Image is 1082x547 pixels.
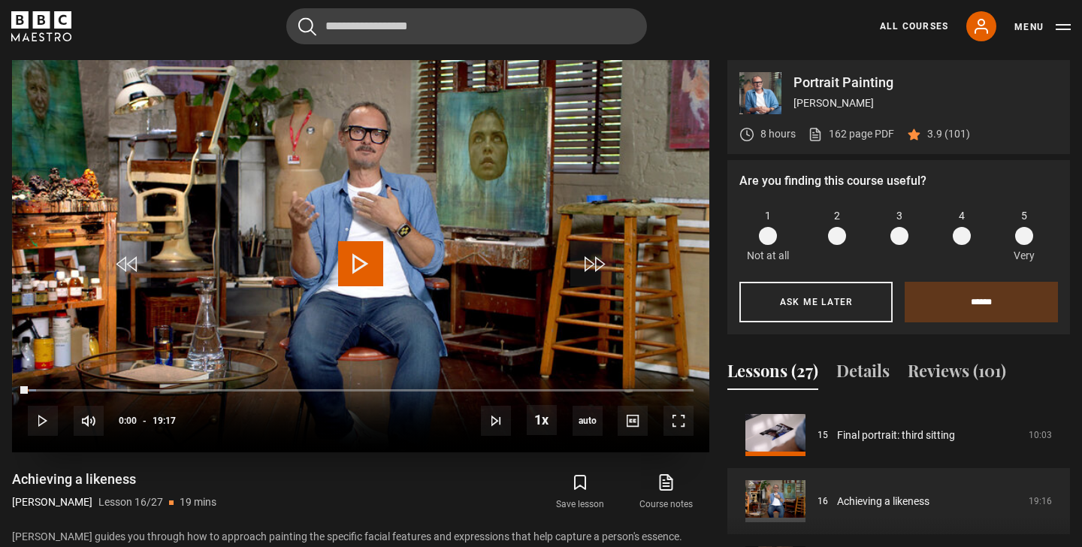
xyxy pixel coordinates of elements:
[74,406,104,436] button: Mute
[143,416,147,426] span: -
[793,76,1058,89] p: Portrait Painting
[153,407,176,434] span: 19:17
[837,428,955,443] a: Final portrait: third sitting
[28,406,58,436] button: Play
[618,406,648,436] button: Captions
[896,208,902,224] span: 3
[927,126,970,142] p: 3.9 (101)
[834,208,840,224] span: 2
[12,60,709,452] video-js: Video Player
[119,407,137,434] span: 0:00
[1021,208,1027,224] span: 5
[1009,248,1038,264] p: Very
[663,406,694,436] button: Fullscreen
[28,389,694,392] div: Progress Bar
[836,358,890,390] button: Details
[837,494,929,509] a: Achieving a likeness
[624,470,709,514] a: Course notes
[573,406,603,436] span: auto
[808,126,894,142] a: 162 page PDF
[765,208,771,224] span: 1
[12,470,216,488] h1: Achieving a likeness
[908,358,1006,390] button: Reviews (101)
[298,17,316,36] button: Submit the search query
[573,406,603,436] div: Current quality: 360p
[12,494,92,510] p: [PERSON_NAME]
[481,406,511,436] button: Next Lesson
[537,470,623,514] button: Save lesson
[727,358,818,390] button: Lessons (27)
[793,95,1058,111] p: [PERSON_NAME]
[959,208,965,224] span: 4
[98,494,163,510] p: Lesson 16/27
[11,11,71,41] svg: BBC Maestro
[180,494,216,510] p: 19 mins
[1014,20,1071,35] button: Toggle navigation
[527,405,557,435] button: Playback Rate
[739,282,893,322] button: Ask me later
[880,20,948,33] a: All Courses
[747,248,789,264] p: Not at all
[12,529,709,545] p: [PERSON_NAME] guides you through how to approach painting the specific facial features and expres...
[760,126,796,142] p: 8 hours
[286,8,647,44] input: Search
[739,172,1058,190] p: Are you finding this course useful?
